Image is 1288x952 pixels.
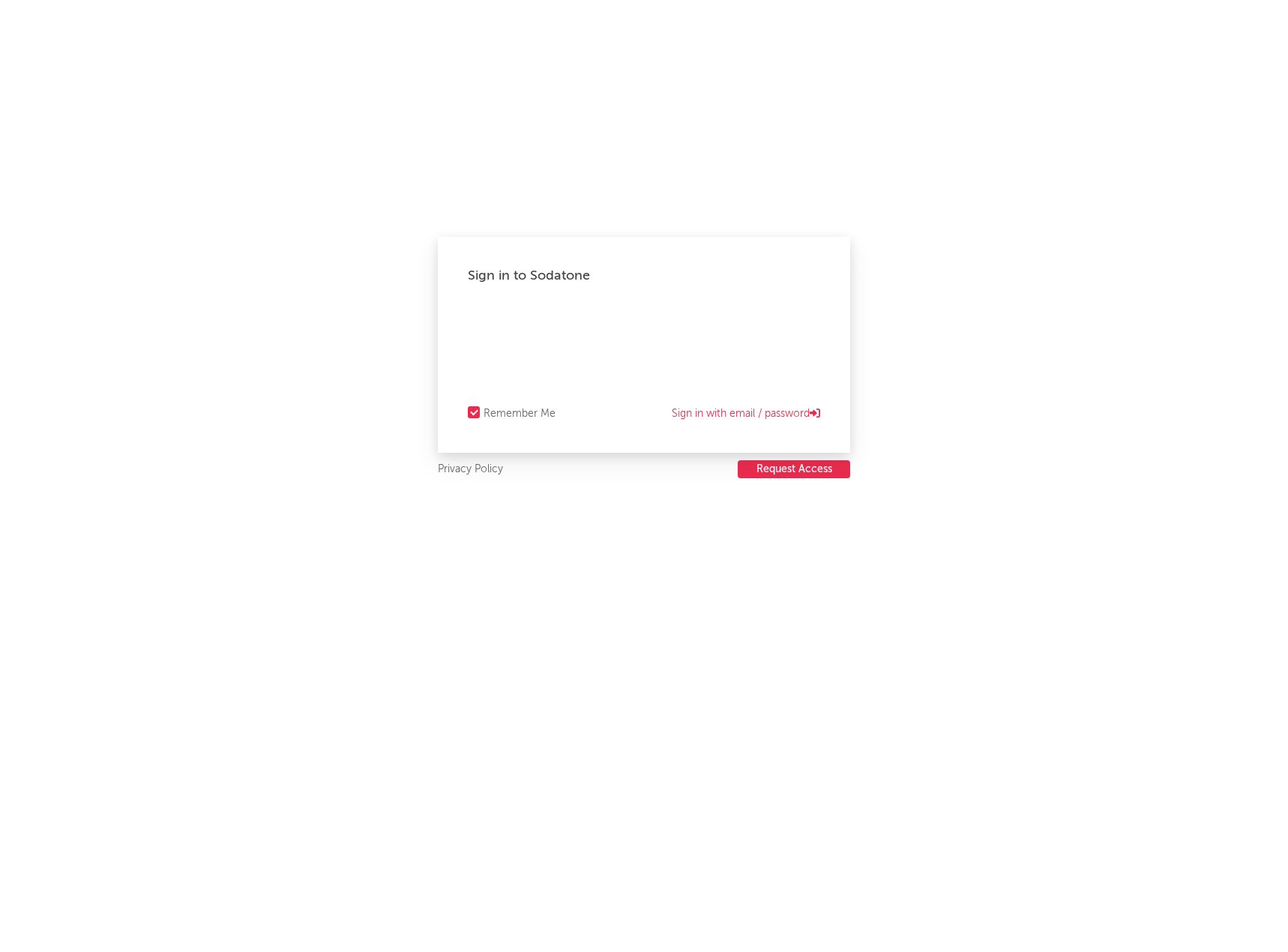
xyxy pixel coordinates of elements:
[468,267,820,285] div: Sign in to Sodatone
[738,460,850,479] a: Request Access
[484,405,556,423] div: Remember Me
[738,460,850,478] button: Request Access
[672,405,820,423] a: Sign in with email / password
[438,460,503,479] a: Privacy Policy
